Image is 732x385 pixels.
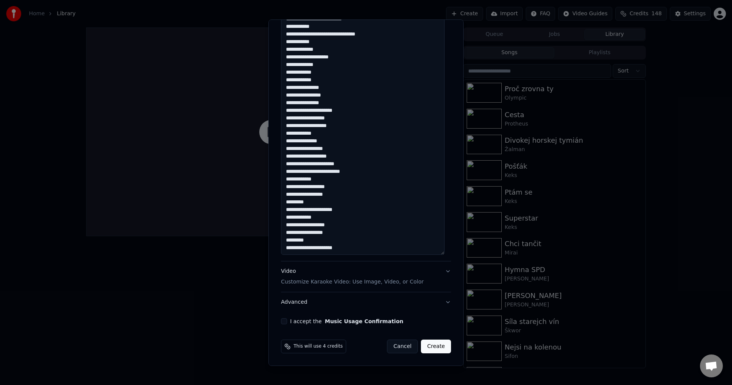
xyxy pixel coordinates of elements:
[281,261,451,292] button: VideoCustomize Karaoke Video: Use Image, Video, or Color
[421,340,451,353] button: Create
[325,319,403,324] button: I accept the
[290,319,403,324] label: I accept the
[281,292,451,312] button: Advanced
[281,278,424,286] p: Customize Karaoke Video: Use Image, Video, or Color
[387,340,418,353] button: Cancel
[281,267,424,286] div: Video
[294,343,343,350] span: This will use 4 credits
